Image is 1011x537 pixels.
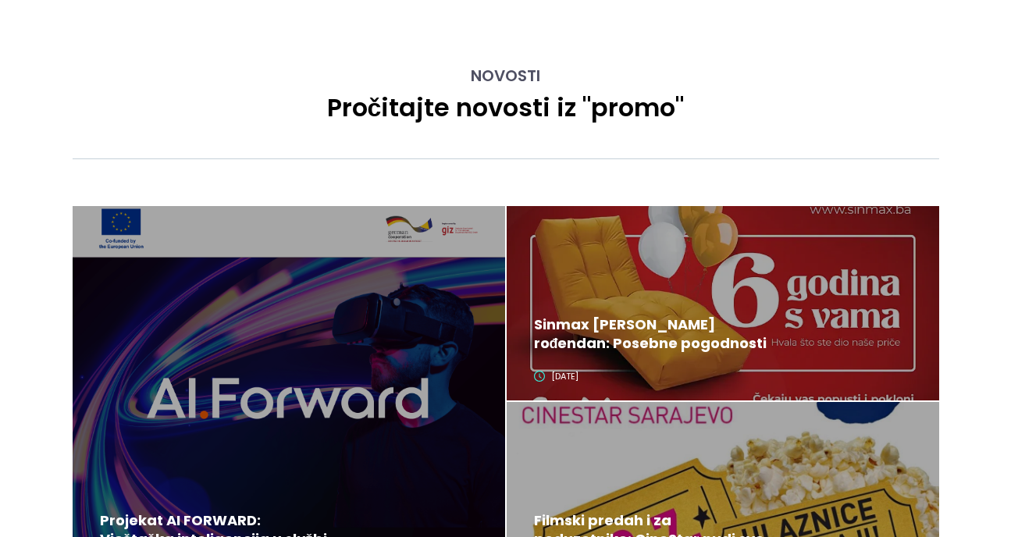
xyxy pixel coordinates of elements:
h1: Pročitajte novosti iz "promo" [73,93,939,123]
span: clock-circle [534,371,545,382]
a: Sinmax [PERSON_NAME] rođendan: Posebne pogodnosti od 27. augusta do 3. septembra [534,315,924,353]
h2: Sinmax [PERSON_NAME] rođendan: Posebne pogodnosti od 27. augusta do 3. septembra [534,315,767,353]
span: [DATE] [551,370,578,383]
h2: Novosti [73,66,939,85]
